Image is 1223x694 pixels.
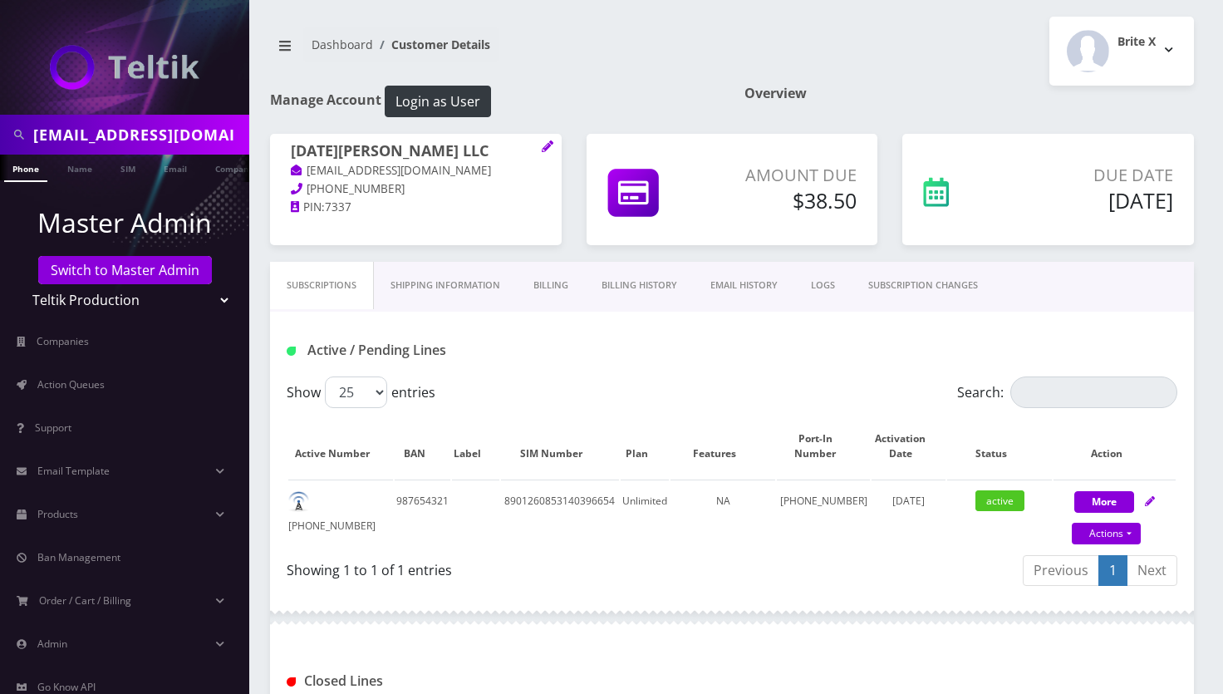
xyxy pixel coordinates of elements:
p: Amount Due [721,163,857,188]
a: EMAIL HISTORY [694,262,794,309]
h1: [DATE][PERSON_NAME] LLC [291,142,541,162]
img: Closed Lines [287,677,296,687]
th: Features: activate to sort column ascending [670,415,775,478]
span: 7337 [325,199,351,214]
label: Search: [957,377,1177,408]
label: Show entries [287,377,435,408]
div: Showing 1 to 1 of 1 entries [287,554,720,580]
h5: $38.50 [721,188,857,213]
th: Plan: activate to sort column ascending [621,415,670,478]
input: Search in Company [33,119,245,150]
span: [PHONE_NUMBER] [307,181,405,196]
span: Email Template [37,464,110,478]
li: Customer Details [373,36,490,53]
a: SUBSCRIPTION CHANGES [852,262,995,309]
select: Showentries [325,377,387,408]
td: [PHONE_NUMBER] [777,480,870,547]
h1: Overview [744,86,1194,101]
a: Subscriptions [270,262,374,309]
td: Unlimited [621,480,670,547]
a: LOGS [794,262,852,309]
input: Search: [1010,377,1177,408]
th: Label: activate to sort column ascending [452,415,499,478]
th: Activation Date: activate to sort column ascending [872,415,945,478]
a: Switch to Master Admin [38,256,212,284]
a: Company [207,155,263,180]
span: Ban Management [37,550,120,564]
a: Email [155,155,195,180]
h2: Brite X [1117,35,1156,49]
a: Actions [1072,523,1141,544]
nav: breadcrumb [270,27,720,75]
span: Order / Cart / Billing [39,593,131,608]
button: Login as User [385,86,491,117]
td: NA [670,480,775,547]
h1: Active / Pending Lines [287,342,567,358]
a: Login as User [381,91,491,109]
a: 1 [1098,555,1127,586]
img: default.png [288,491,309,512]
button: More [1074,491,1134,513]
img: Teltik Production [50,45,199,90]
a: PIN: [291,199,325,216]
span: Go Know API [37,680,96,694]
a: Previous [1023,555,1099,586]
span: [DATE] [892,494,925,508]
a: Name [59,155,101,180]
th: Status: activate to sort column ascending [947,415,1052,478]
td: [PHONE_NUMBER] [288,480,393,547]
button: Brite X [1049,17,1194,86]
a: Billing History [585,262,694,309]
th: Active Number: activate to sort column ascending [288,415,393,478]
a: Phone [4,155,47,182]
span: Support [35,421,71,435]
span: Action Queues [37,377,105,391]
h5: [DATE] [1015,188,1173,213]
a: Billing [517,262,585,309]
th: SIM Number: activate to sort column ascending [501,415,619,478]
img: Active / Pending Lines [287,347,296,356]
a: [EMAIL_ADDRESS][DOMAIN_NAME] [291,163,491,180]
a: Shipping Information [374,262,517,309]
span: Companies [37,334,89,348]
span: Products [37,507,78,521]
h1: Closed Lines [287,673,567,689]
th: Action: activate to sort column ascending [1054,415,1176,478]
a: SIM [112,155,144,180]
td: 8901260853140396654 [501,480,619,547]
span: Admin [37,637,67,651]
td: 987654321 [395,480,450,547]
a: Next [1127,555,1177,586]
h1: Manage Account [270,86,720,117]
th: Port-In Number: activate to sort column ascending [777,415,870,478]
a: Dashboard [312,37,373,52]
span: active [975,490,1024,511]
p: Due Date [1015,163,1173,188]
th: BAN: activate to sort column ascending [395,415,450,478]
